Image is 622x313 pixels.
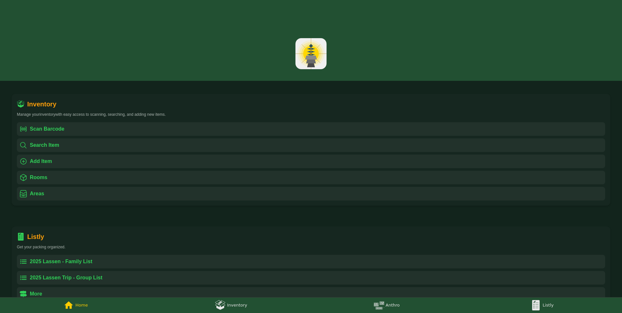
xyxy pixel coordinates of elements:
div: Inventory [227,301,247,309]
img: listly-icon.f8b651f8f47f473fb98dc3aba1713b39.svg [17,233,25,241]
div:  [19,290,27,298]
div: Search Item [30,141,59,149]
div:  [19,157,27,166]
div: Anthro [386,301,399,309]
div:  [19,125,27,133]
div: Inventory [27,99,56,109]
div: Add Item [30,157,52,165]
div: Rooms [30,174,47,181]
div:  [19,141,27,149]
div: 2025 Lassen Trip - Group List [30,274,102,282]
div: Listly [27,232,44,242]
div: More [30,290,42,298]
div:  [19,189,27,198]
div:  [19,274,27,282]
div: Scan Barcode [30,125,64,133]
div: Home [75,301,88,309]
div:  [19,173,27,182]
div:  [19,257,27,266]
div: Manage your inventory with easy access to scanning, searching, and adding new items. [17,112,605,117]
div: Listly [543,301,554,309]
div: 2025 Lassen - Family List [30,258,92,265]
img: app-logo.5e19667ef57387a021358fde3bf427e2.svg [292,34,330,73]
div: Areas [30,190,44,198]
img: inventory.c50c0bc86b0caf62a3cc908b18460b50.svg [17,100,25,108]
div: Get your packing organized. [17,244,605,250]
